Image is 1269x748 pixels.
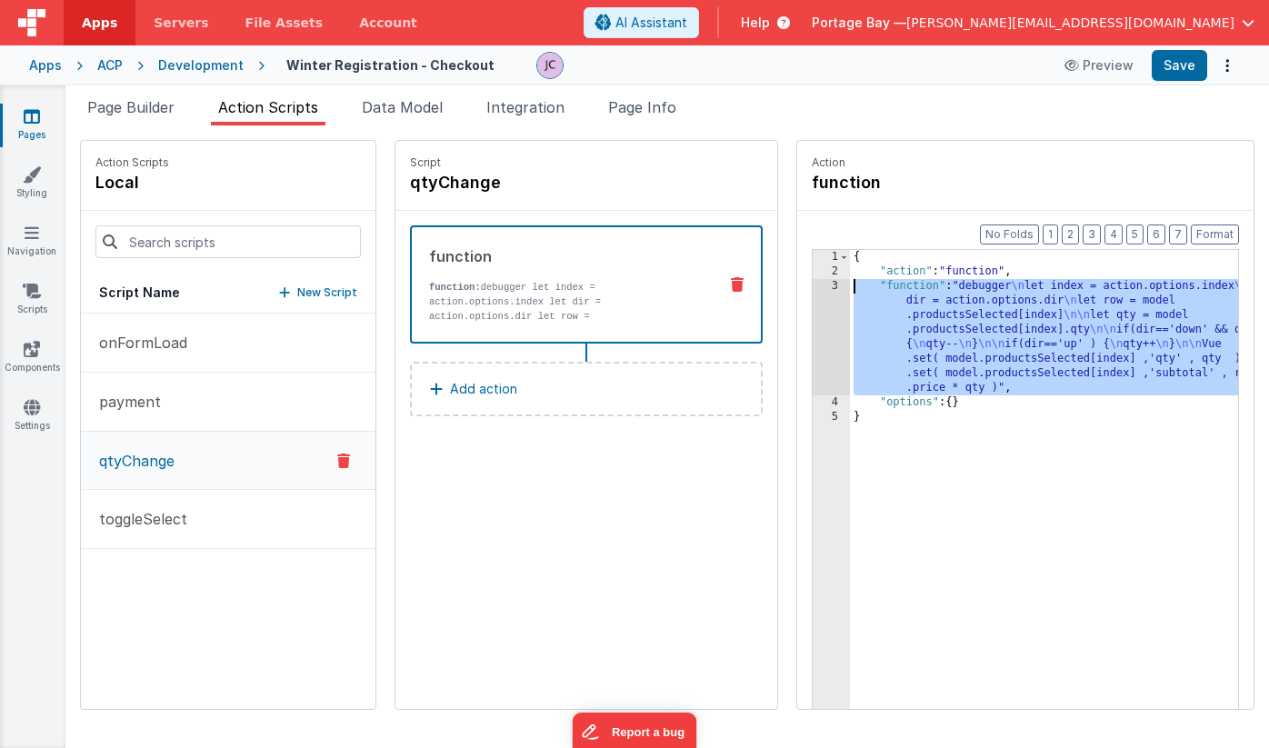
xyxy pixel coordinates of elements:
div: ACP [97,56,123,75]
button: 1 [1043,224,1058,244]
span: Integration [486,98,565,116]
p: Action [812,155,1239,170]
span: Apps [82,14,117,32]
button: AI Assistant [584,7,699,38]
h4: local [95,170,169,195]
p: Add action [450,378,517,400]
button: 4 [1104,224,1123,244]
button: payment [81,373,375,432]
div: 2 [813,264,850,279]
button: 2 [1062,224,1079,244]
button: toggleSelect [81,490,375,549]
div: 5 [813,410,850,424]
p: debugger let index = action.options.index let dir = action.options.dir let row = model.productsSe... [429,280,703,338]
h5: Script Name [99,284,180,302]
span: Page Builder [87,98,175,116]
button: onFormLoad [81,314,375,373]
span: File Assets [245,14,324,32]
span: Action Scripts [218,98,318,116]
p: New Script [297,284,357,302]
span: [PERSON_NAME][EMAIL_ADDRESS][DOMAIN_NAME] [906,14,1234,32]
p: toggleSelect [88,508,187,530]
button: Save [1152,50,1207,81]
div: 1 [813,250,850,264]
button: No Folds [980,224,1039,244]
div: Apps [29,56,62,75]
button: 6 [1147,224,1165,244]
h4: Winter Registration - Checkout [286,58,495,72]
button: 7 [1169,224,1187,244]
h4: function [812,170,1084,195]
img: 5d1ca2343d4fbe88511ed98663e9c5d3 [537,53,563,78]
span: Help [741,14,770,32]
div: Development [158,56,244,75]
span: Page Info [608,98,676,116]
div: 4 [813,395,850,410]
button: Portage Bay — [PERSON_NAME][EMAIL_ADDRESS][DOMAIN_NAME] [812,14,1254,32]
button: 5 [1126,224,1144,244]
strong: function: [429,282,481,293]
input: Search scripts [95,225,361,258]
button: qtyChange [81,432,375,490]
div: function [429,245,703,267]
button: Options [1214,53,1240,78]
span: Data Model [362,98,443,116]
button: 3 [1083,224,1101,244]
span: Servers [154,14,208,32]
button: Preview [1054,51,1144,80]
p: Script [410,155,763,170]
p: qtyChange [88,450,175,472]
span: AI Assistant [615,14,687,32]
div: 3 [813,279,850,395]
p: onFormLoad [88,332,187,354]
span: Portage Bay — [812,14,906,32]
button: Add action [410,362,763,416]
p: payment [88,391,161,413]
button: Format [1191,224,1239,244]
button: New Script [279,284,357,302]
p: Action Scripts [95,155,169,170]
h4: qtyChange [410,170,683,195]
